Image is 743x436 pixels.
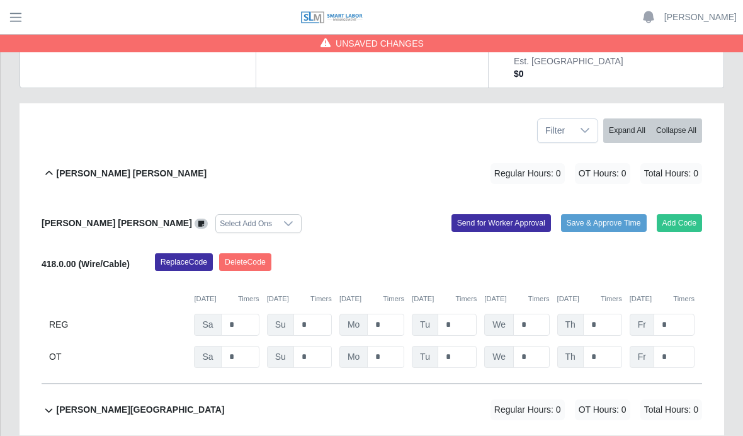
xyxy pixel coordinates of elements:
[339,314,368,336] span: Mo
[557,346,584,368] span: Th
[664,11,737,24] a: [PERSON_NAME]
[451,214,551,232] button: Send for Worker Approval
[630,294,695,304] div: [DATE]
[557,294,622,304] div: [DATE]
[194,346,221,368] span: Sa
[603,118,702,143] div: bulk actions
[412,346,438,368] span: Tu
[49,314,186,336] div: REG
[484,294,549,304] div: [DATE]
[339,346,368,368] span: Mo
[267,294,332,304] div: [DATE]
[42,218,192,228] b: [PERSON_NAME] [PERSON_NAME]
[383,294,404,304] button: Timers
[195,218,208,228] a: View/Edit Notes
[339,294,404,304] div: [DATE]
[42,259,130,269] b: 418.0.00 (Wire/Cable)
[650,118,702,143] button: Collapse All
[491,163,565,184] span: Regular Hours: 0
[56,403,224,416] b: [PERSON_NAME][GEOGRAPHIC_DATA]
[484,346,514,368] span: We
[640,399,702,420] span: Total Hours: 0
[267,314,294,336] span: Su
[155,253,213,271] button: ReplaceCode
[42,384,702,435] button: [PERSON_NAME][GEOGRAPHIC_DATA] Regular Hours: 0 OT Hours: 0 Total Hours: 0
[300,11,363,25] img: SLM Logo
[603,118,651,143] button: Expand All
[484,314,514,336] span: We
[49,346,186,368] div: OT
[640,163,702,184] span: Total Hours: 0
[601,294,622,304] button: Timers
[238,294,259,304] button: Timers
[42,148,702,199] button: [PERSON_NAME] [PERSON_NAME] Regular Hours: 0 OT Hours: 0 Total Hours: 0
[561,214,647,232] button: Save & Approve Time
[630,346,654,368] span: Fr
[412,314,438,336] span: Tu
[216,215,276,232] div: Select Add Ons
[514,67,623,80] dd: $0
[514,55,623,67] dt: Est. [GEOGRAPHIC_DATA]
[673,294,695,304] button: Timers
[412,294,477,304] div: [DATE]
[528,294,550,304] button: Timers
[630,314,654,336] span: Fr
[56,167,207,180] b: [PERSON_NAME] [PERSON_NAME]
[194,294,259,304] div: [DATE]
[575,163,630,184] span: OT Hours: 0
[310,294,332,304] button: Timers
[657,214,703,232] button: Add Code
[267,346,294,368] span: Su
[336,37,424,50] span: Unsaved Changes
[194,314,221,336] span: Sa
[491,399,565,420] span: Regular Hours: 0
[575,399,630,420] span: OT Hours: 0
[538,119,572,142] span: Filter
[219,253,271,271] button: DeleteCode
[557,314,584,336] span: Th
[456,294,477,304] button: Timers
